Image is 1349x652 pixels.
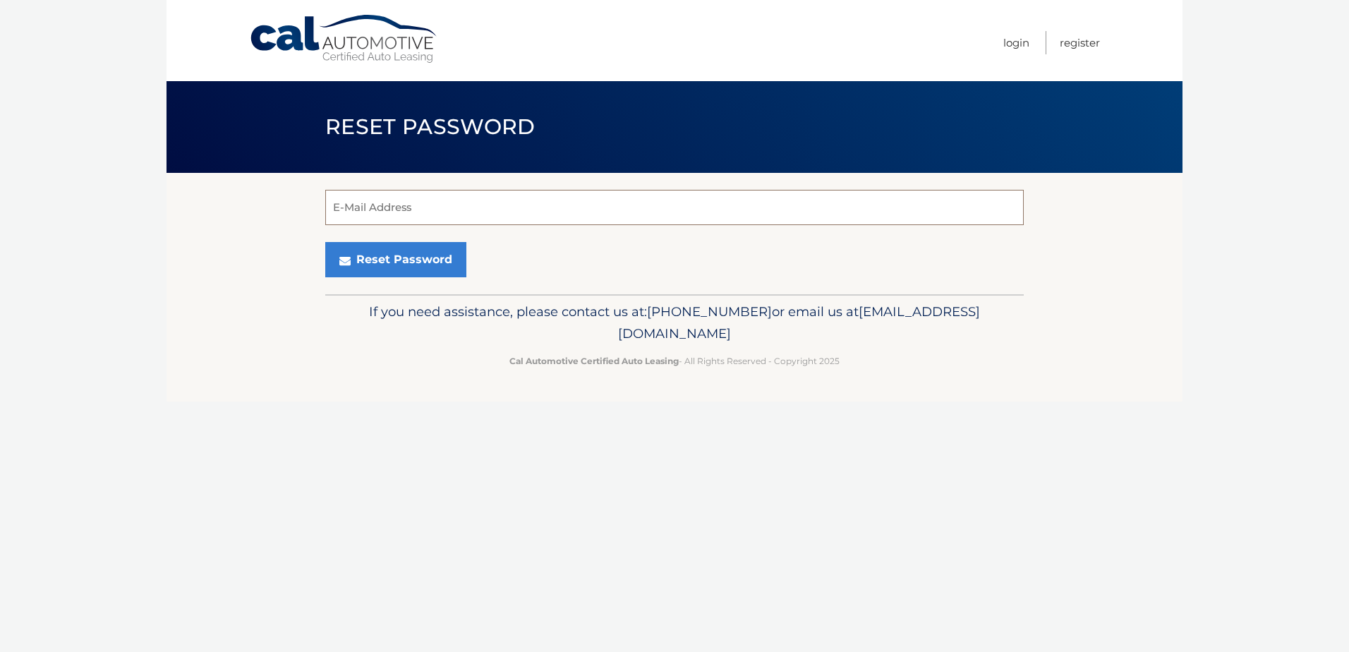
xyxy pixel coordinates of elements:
strong: Cal Automotive Certified Auto Leasing [509,356,679,366]
input: E-Mail Address [325,190,1024,225]
span: Reset Password [325,114,535,140]
a: Register [1060,31,1100,54]
button: Reset Password [325,242,466,277]
p: - All Rights Reserved - Copyright 2025 [334,354,1015,368]
p: If you need assistance, please contact us at: or email us at [334,301,1015,346]
span: [PHONE_NUMBER] [647,303,772,320]
a: Cal Automotive [249,14,440,64]
a: Login [1003,31,1029,54]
